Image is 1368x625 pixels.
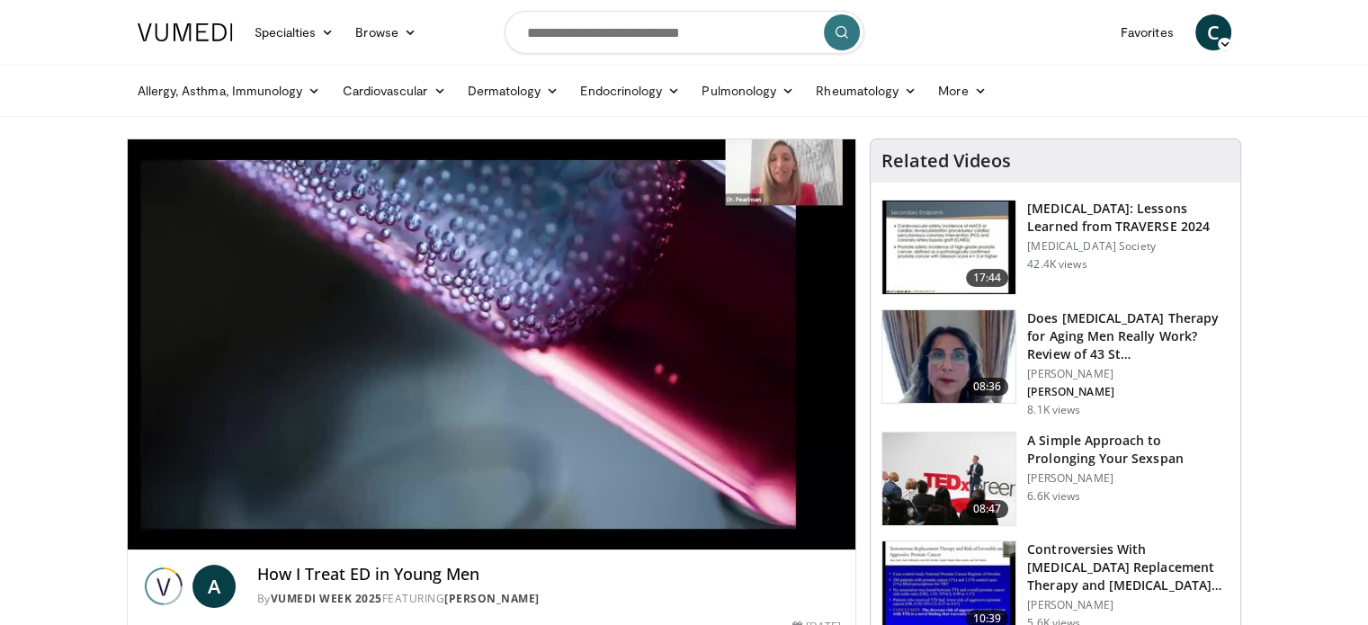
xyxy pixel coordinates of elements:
h4: How I Treat ED in Young Men [257,565,842,585]
video-js: Video Player [128,139,856,550]
a: Endocrinology [569,73,691,109]
p: 42.4K views [1027,257,1086,272]
a: More [927,73,997,109]
span: 08:47 [966,500,1009,518]
img: 4d4bce34-7cbb-4531-8d0c-5308a71d9d6c.150x105_q85_crop-smart_upscale.jpg [882,310,1015,404]
a: Cardiovascular [331,73,456,109]
a: 17:44 [MEDICAL_DATA]: Lessons Learned from TRAVERSE 2024 [MEDICAL_DATA] Society 42.4K views [881,200,1229,295]
h3: A Simple Approach to Prolonging Your Sexspan [1027,432,1229,468]
span: 17:44 [966,269,1009,287]
p: 8.1K views [1027,403,1080,417]
h3: Controversies With [MEDICAL_DATA] Replacement Therapy and [MEDICAL_DATA] Can… [1027,540,1229,594]
h3: [MEDICAL_DATA]: Lessons Learned from TRAVERSE 2024 [1027,200,1229,236]
p: [PERSON_NAME] [1027,367,1229,381]
p: [PERSON_NAME] [1027,385,1229,399]
h3: Does [MEDICAL_DATA] Therapy for Aging Men Really Work? Review of 43 St… [1027,309,1229,363]
img: VuMedi Logo [138,23,233,41]
a: Allergy, Asthma, Immunology [127,73,332,109]
p: 6.6K views [1027,489,1080,504]
input: Search topics, interventions [505,11,864,54]
a: Dermatology [457,73,570,109]
a: Browse [344,14,427,50]
a: A [192,565,236,608]
img: c4bd4661-e278-4c34-863c-57c104f39734.150x105_q85_crop-smart_upscale.jpg [882,433,1015,526]
a: 08:47 A Simple Approach to Prolonging Your Sexspan [PERSON_NAME] 6.6K views [881,432,1229,527]
a: Vumedi Week 2025 [271,591,382,606]
a: [PERSON_NAME] [444,591,540,606]
img: 1317c62a-2f0d-4360-bee0-b1bff80fed3c.150x105_q85_crop-smart_upscale.jpg [882,201,1015,294]
span: 08:36 [966,378,1009,396]
a: Specialties [244,14,345,50]
p: [MEDICAL_DATA] Society [1027,239,1229,254]
a: Favorites [1110,14,1185,50]
div: By FEATURING [257,591,842,607]
a: Pulmonology [691,73,805,109]
h4: Related Videos [881,150,1011,172]
a: C [1195,14,1231,50]
a: Rheumatology [805,73,927,109]
a: 08:36 Does [MEDICAL_DATA] Therapy for Aging Men Really Work? Review of 43 St… [PERSON_NAME] [PERS... [881,309,1229,417]
img: Vumedi Week 2025 [142,565,185,608]
p: [PERSON_NAME] [1027,471,1229,486]
p: [PERSON_NAME] [1027,598,1229,612]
